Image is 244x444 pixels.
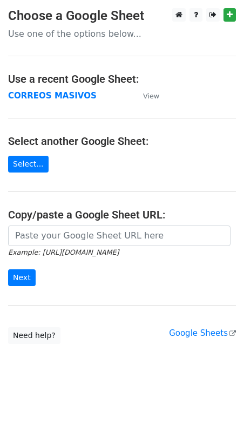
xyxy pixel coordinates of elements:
[8,72,236,85] h4: Use a recent Google Sheet:
[8,208,236,221] h4: Copy/paste a Google Sheet URL:
[8,156,49,173] a: Select...
[190,392,244,444] iframe: Chat Widget
[8,91,97,101] a: CORREOS MASIVOS
[8,8,236,24] h3: Choose a Google Sheet
[8,269,36,286] input: Next
[169,328,236,338] a: Google Sheets
[8,135,236,148] h4: Select another Google Sheet:
[143,92,159,100] small: View
[8,248,119,256] small: Example: [URL][DOMAIN_NAME]
[8,327,60,344] a: Need help?
[8,226,231,246] input: Paste your Google Sheet URL here
[8,28,236,39] p: Use one of the options below...
[132,91,159,101] a: View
